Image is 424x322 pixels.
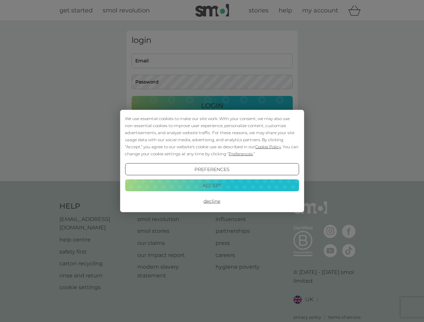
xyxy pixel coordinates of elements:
[125,195,299,207] button: Decline
[229,151,253,156] span: Preferences
[125,163,299,175] button: Preferences
[125,179,299,191] button: Accept
[255,144,281,149] span: Cookie Policy
[125,115,299,157] div: We use essential cookies to make our site work. With your consent, we may also use non-essential ...
[120,110,304,212] div: Cookie Consent Prompt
